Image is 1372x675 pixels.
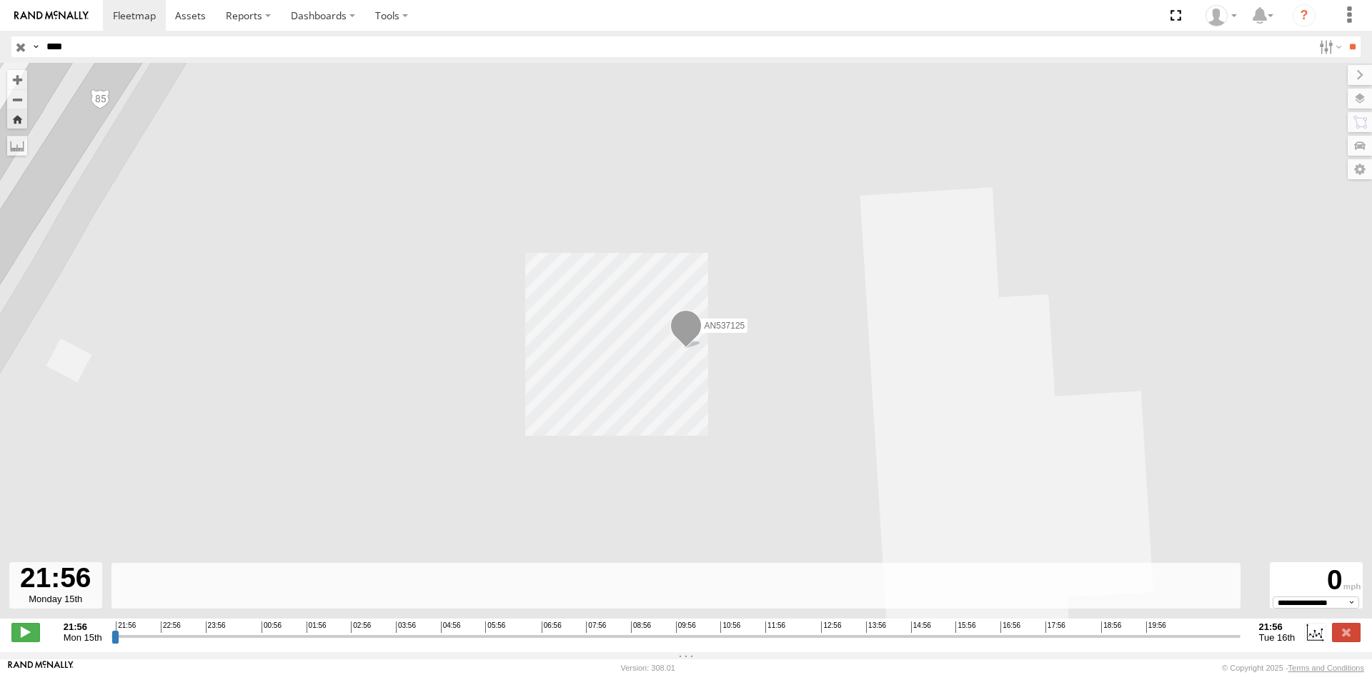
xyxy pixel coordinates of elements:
span: 06:56 [542,621,562,633]
span: 23:56 [206,621,226,633]
strong: 21:56 [1259,621,1296,632]
button: Zoom Home [7,109,27,129]
i: ? [1293,4,1316,27]
label: Search Filter Options [1313,36,1344,57]
span: 04:56 [441,621,461,633]
span: 09:56 [676,621,696,633]
span: 16:56 [1000,621,1020,633]
span: 13:56 [866,621,886,633]
span: 22:56 [161,621,181,633]
span: 07:56 [586,621,606,633]
div: 0 [1272,564,1361,596]
label: Play/Stop [11,623,40,641]
span: 15:56 [955,621,975,633]
label: Search Query [30,36,41,57]
span: 18:56 [1101,621,1121,633]
span: 12:56 [821,621,841,633]
span: 10:56 [720,621,740,633]
div: © Copyright 2025 - [1222,664,1364,672]
a: Visit our Website [8,661,74,675]
button: Zoom in [7,70,27,89]
label: Map Settings [1348,159,1372,179]
span: 08:56 [631,621,651,633]
span: 19:56 [1146,621,1166,633]
strong: 21:56 [64,621,102,632]
label: Close [1332,623,1361,641]
button: Zoom out [7,89,27,109]
span: Mon 15th Sep 2025 [64,632,102,643]
span: AN537125 [705,320,745,330]
img: rand-logo.svg [14,11,89,21]
span: 21:56 [116,621,136,633]
span: 05:56 [485,621,505,633]
a: Terms and Conditions [1288,664,1364,672]
span: 11:56 [765,621,785,633]
span: 17:56 [1045,621,1065,633]
label: Measure [7,136,27,156]
span: 01:56 [307,621,327,633]
span: 00:56 [262,621,282,633]
span: 02:56 [351,621,371,633]
span: 03:56 [396,621,416,633]
span: 14:56 [911,621,931,633]
div: Version: 308.01 [621,664,675,672]
div: Juan Menchaca [1200,5,1242,26]
span: Tue 16th Sep 2025 [1259,632,1296,643]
